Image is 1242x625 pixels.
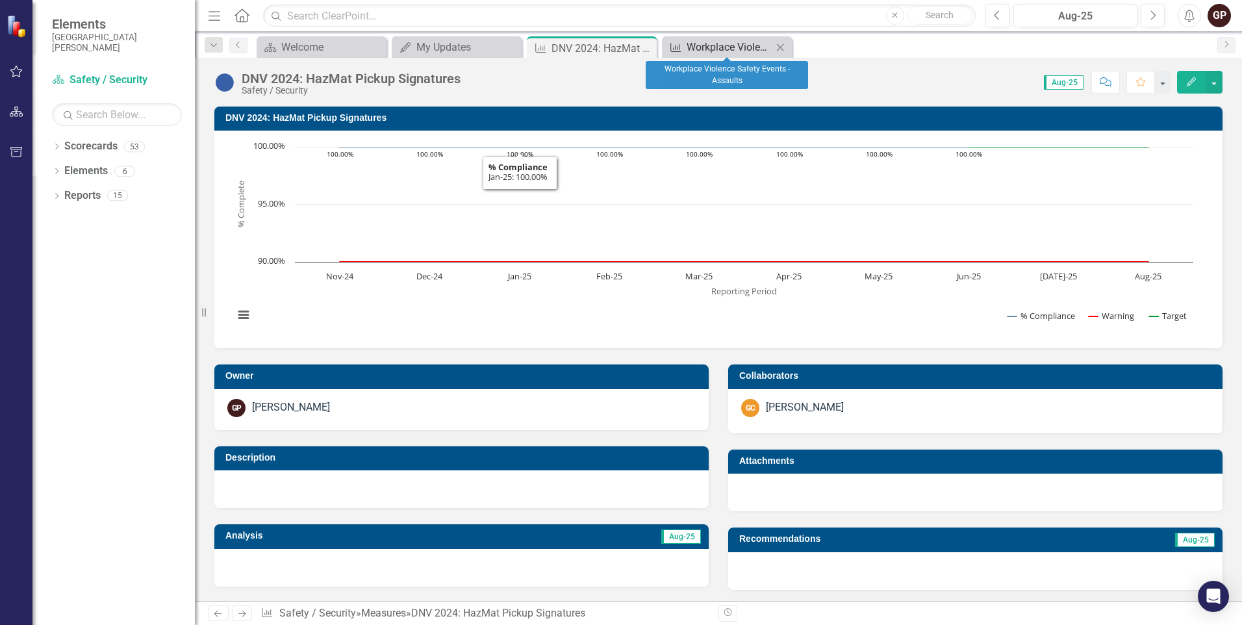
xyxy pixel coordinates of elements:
[338,259,1151,264] g: Warning, line 2 of 3 with 10 data points.
[235,181,247,228] text: % Complete
[225,371,702,381] h3: Owner
[327,149,353,159] text: 100.00%
[596,270,622,282] text: Feb-25
[52,16,182,32] span: Elements
[686,149,713,159] text: 100.00%
[1013,4,1137,27] button: Aug-25
[711,285,777,297] text: Reporting Period
[1008,310,1075,322] button: Show % Compliance
[1089,310,1135,322] button: Show Warning
[64,188,101,203] a: Reports
[361,607,406,619] a: Measures
[507,149,533,159] text: 100.00%
[1018,8,1133,24] div: Aug-25
[52,32,182,53] small: [GEOGRAPHIC_DATA][PERSON_NAME]
[124,141,145,152] div: 53
[926,10,954,20] span: Search
[242,71,461,86] div: DNV 2024: HazMat Pickup Signatures
[326,270,354,282] text: Nov-24
[214,72,235,93] img: No Information
[1040,270,1077,282] text: [DATE]-25
[776,270,802,282] text: Apr-25
[687,39,772,55] div: Workplace Violence Safety Events - Assaults
[411,607,585,619] div: DNV 2024: HazMat Pickup Signatures
[907,6,972,25] button: Search
[1149,310,1187,322] button: Show Target
[227,399,246,417] div: GP
[252,400,330,415] div: [PERSON_NAME]
[253,140,285,151] text: 100.00%
[52,103,182,126] input: Search Below...
[739,371,1216,381] h3: Collaborators
[114,166,135,177] div: 6
[865,270,893,282] text: May-25
[739,534,1056,544] h3: Recommendations
[776,149,803,159] text: 100.00%
[52,73,182,88] a: Safety / Security
[242,86,461,96] div: Safety / Security
[661,529,701,544] span: Aug-25
[596,149,623,159] text: 100.00%
[956,149,982,159] text: 100.00%
[416,270,443,282] text: Dec-24
[1044,75,1084,90] span: Aug-25
[741,399,759,417] div: GC
[866,149,893,159] text: 100.00%
[64,164,108,179] a: Elements
[279,607,356,619] a: Safety / Security
[227,140,1200,335] svg: Interactive chart
[766,400,844,415] div: [PERSON_NAME]
[338,144,1151,149] g: Target, line 3 of 3 with 10 data points.
[395,39,518,55] a: My Updates
[234,306,253,324] button: View chart menu, Chart
[225,453,702,463] h3: Description
[1198,581,1229,612] div: Open Intercom Messenger
[260,606,709,621] div: » »
[64,139,118,154] a: Scorecards
[258,198,285,209] text: 95.00%
[507,270,531,282] text: Jan-25
[6,15,29,38] img: ClearPoint Strategy
[646,61,808,89] div: Workplace Violence Safety Events - Assaults
[281,39,383,55] div: Welcome
[685,270,713,282] text: Mar-25
[260,39,383,55] a: Welcome
[956,270,981,282] text: Jun-25
[551,40,653,57] div: DNV 2024: HazMat Pickup Signatures
[416,149,443,159] text: 100.00%
[225,113,1216,123] h3: DNV 2024: HazMat Pickup Signatures
[416,39,518,55] div: My Updates
[263,5,976,27] input: Search ClearPoint...
[1135,270,1161,282] text: Aug-25
[107,190,128,201] div: 15
[1208,4,1231,27] button: GP
[227,140,1210,335] div: Chart. Highcharts interactive chart.
[1175,533,1215,547] span: Aug-25
[258,255,285,266] text: 90.00%
[739,456,1216,466] h3: Attachments
[665,39,772,55] a: Workplace Violence Safety Events - Assaults
[338,144,972,149] g: % Compliance, line 1 of 3 with 10 data points.
[225,531,453,541] h3: Analysis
